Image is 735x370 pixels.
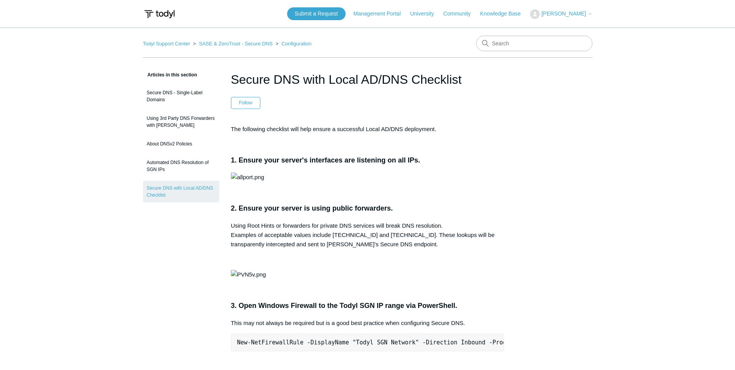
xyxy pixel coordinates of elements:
[231,155,504,166] h3: 1. Ensure your server's interfaces are listening on all IPs.
[191,41,274,47] li: SASE & ZeroTrust - Secure DNS
[143,85,219,107] a: Secure DNS - Single-Label Domains
[143,181,219,202] a: Secure DNS with Local AD/DNS Checklist
[231,97,261,109] button: Follow Article
[530,9,592,19] button: [PERSON_NAME]
[143,155,219,177] a: Automated DNS Resolution of SGN IPs
[143,41,192,47] li: Todyl Support Center
[480,10,528,18] a: Knowledge Base
[231,334,504,351] pre: New-NetFirewallRule -DisplayName "Todyl SGN Network" -Direction Inbound -Program Any -LocalAddres...
[274,41,312,47] li: Configuration
[282,41,312,47] a: Configuration
[287,7,346,20] a: Submit a Request
[199,41,272,47] a: SASE & ZeroTrust - Secure DNS
[443,10,479,18] a: Community
[143,72,197,78] span: Articles in this section
[143,111,219,133] a: Using 3rd Party DNS Forwarders with [PERSON_NAME]
[143,137,219,151] a: About DNSv2 Policies
[353,10,408,18] a: Management Portal
[231,221,504,249] p: Using Root Hints or forwarders for private DNS services will break DNS resolution. Examples of ac...
[231,70,504,89] h1: Secure DNS with Local AD/DNS Checklist
[143,7,176,21] img: Todyl Support Center Help Center home page
[231,124,504,134] p: The following checklist will help ensure a successful Local AD/DNS deployment.
[231,203,504,214] h3: 2. Ensure your server is using public forwarders.
[143,41,190,47] a: Todyl Support Center
[231,318,504,328] p: This may not always be required but is a good best practice when configuring Secure DNS.
[410,10,441,18] a: University
[476,36,592,51] input: Search
[231,300,504,311] h3: 3. Open Windows Firewall to the Todyl SGN IP range via PowerShell.
[231,270,266,279] img: PVN5v.png
[231,173,264,182] img: allport.png
[541,10,586,17] span: [PERSON_NAME]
